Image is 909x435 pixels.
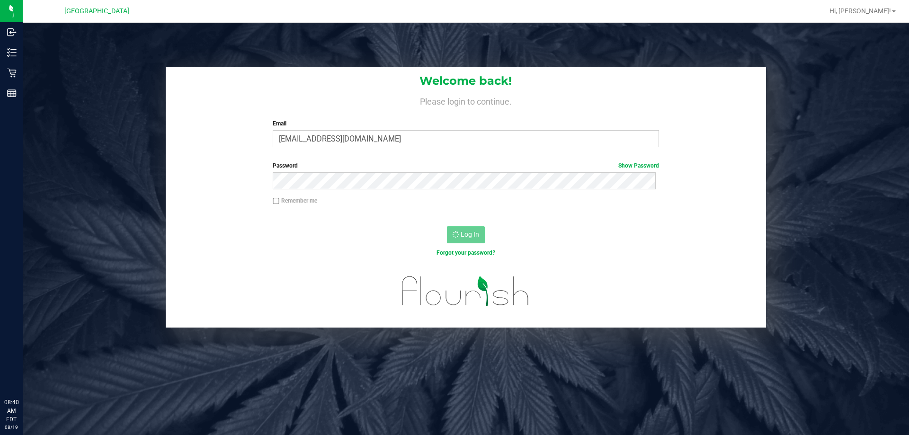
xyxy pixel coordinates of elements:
[461,231,479,238] span: Log In
[7,89,17,98] inline-svg: Reports
[4,424,18,431] p: 08/19
[447,226,485,243] button: Log In
[437,249,495,256] a: Forgot your password?
[4,398,18,424] p: 08:40 AM EDT
[273,119,659,128] label: Email
[391,267,541,315] img: flourish_logo.svg
[273,198,279,204] input: Remember me
[7,68,17,78] inline-svg: Retail
[273,162,298,169] span: Password
[829,7,891,15] span: Hi, [PERSON_NAME]!
[166,75,766,87] h1: Welcome back!
[618,162,659,169] a: Show Password
[166,95,766,106] h4: Please login to continue.
[7,27,17,37] inline-svg: Inbound
[7,48,17,57] inline-svg: Inventory
[64,7,129,15] span: [GEOGRAPHIC_DATA]
[273,196,317,205] label: Remember me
